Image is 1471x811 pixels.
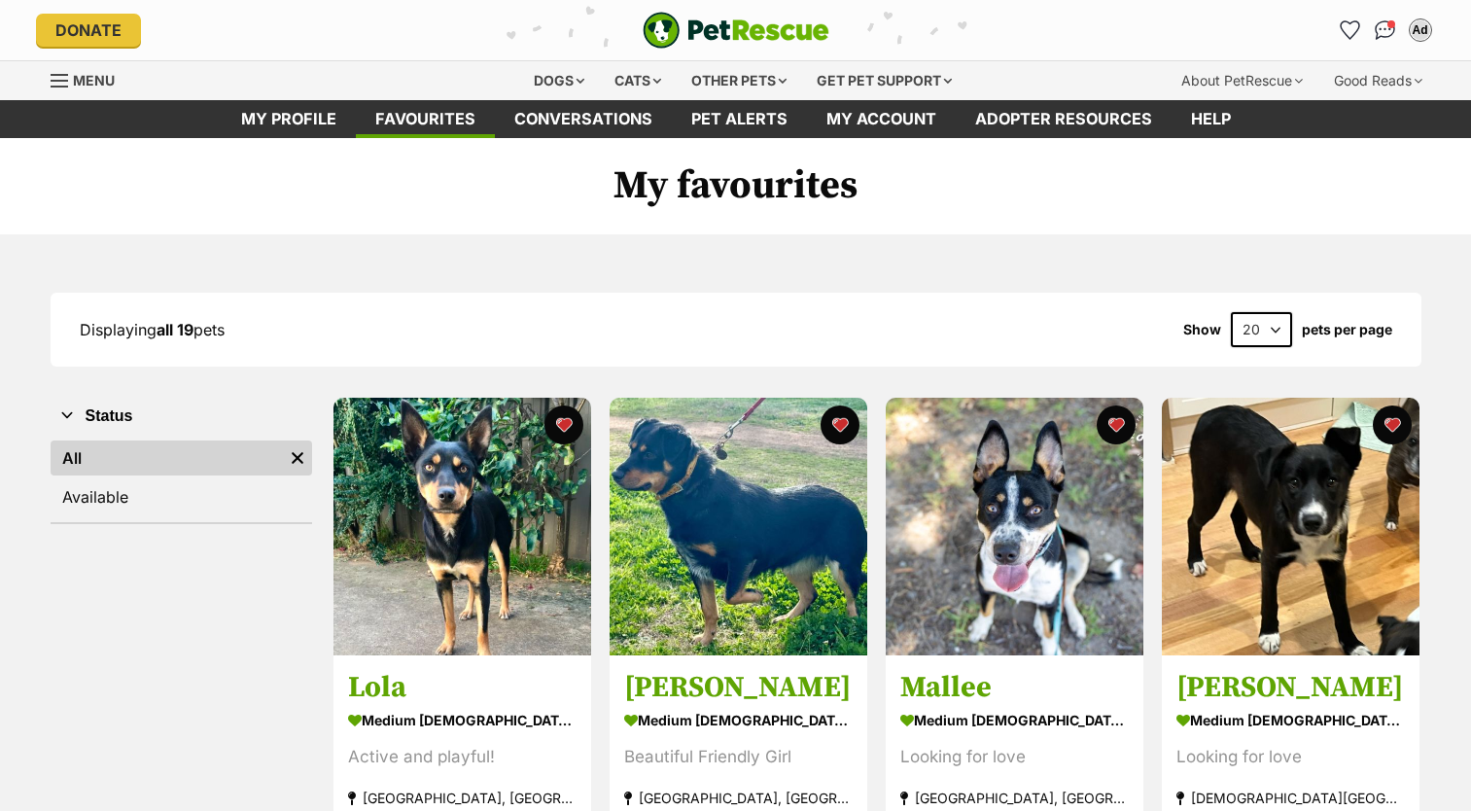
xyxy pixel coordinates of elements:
[601,61,675,100] div: Cats
[1097,405,1136,444] button: favourite
[803,61,965,100] div: Get pet support
[80,320,225,339] span: Displaying pets
[1183,322,1221,337] span: Show
[624,745,853,771] div: Beautiful Friendly Girl
[348,745,577,771] div: Active and playful!
[807,100,956,138] a: My account
[51,404,312,429] button: Status
[1370,15,1401,46] a: Conversations
[1162,398,1419,655] img: Jessie Rose
[1168,61,1316,100] div: About PetRescue
[348,707,577,735] div: medium [DEMOGRAPHIC_DATA] Dog
[821,405,859,444] button: favourite
[73,72,115,88] span: Menu
[1373,405,1412,444] button: favourite
[495,100,672,138] a: conversations
[222,100,356,138] a: My profile
[520,61,598,100] div: Dogs
[643,12,829,49] img: logo-e224e6f780fb5917bec1dbf3a21bbac754714ae5b6737aabdf751b685950b380.svg
[624,707,853,735] div: medium [DEMOGRAPHIC_DATA] Dog
[1176,745,1405,771] div: Looking for love
[1335,15,1366,46] a: Favourites
[624,670,853,707] h3: [PERSON_NAME]
[157,320,193,339] strong: all 19
[356,100,495,138] a: Favourites
[900,670,1129,707] h3: Mallee
[51,437,312,522] div: Status
[886,398,1143,655] img: Mallee
[1375,20,1395,40] img: chat-41dd97257d64d25036548639549fe6c8038ab92f7586957e7f3b1b290dea8141.svg
[1302,322,1392,337] label: pets per page
[678,61,800,100] div: Other pets
[610,398,867,655] img: Kelly
[643,12,829,49] a: PetRescue
[348,670,577,707] h3: Lola
[51,479,312,514] a: Available
[544,405,583,444] button: favourite
[1176,707,1405,735] div: medium [DEMOGRAPHIC_DATA] Dog
[1335,15,1436,46] ul: Account quick links
[900,707,1129,735] div: medium [DEMOGRAPHIC_DATA] Dog
[900,745,1129,771] div: Looking for love
[1172,100,1250,138] a: Help
[51,441,283,476] a: All
[36,14,141,47] a: Donate
[672,100,807,138] a: Pet alerts
[1320,61,1436,100] div: Good Reads
[1405,15,1436,46] button: My account
[1176,670,1405,707] h3: [PERSON_NAME]
[51,61,128,96] a: Menu
[956,100,1172,138] a: Adopter resources
[333,398,591,655] img: Lola
[1411,20,1430,40] div: Ad
[283,441,312,476] a: Remove filter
